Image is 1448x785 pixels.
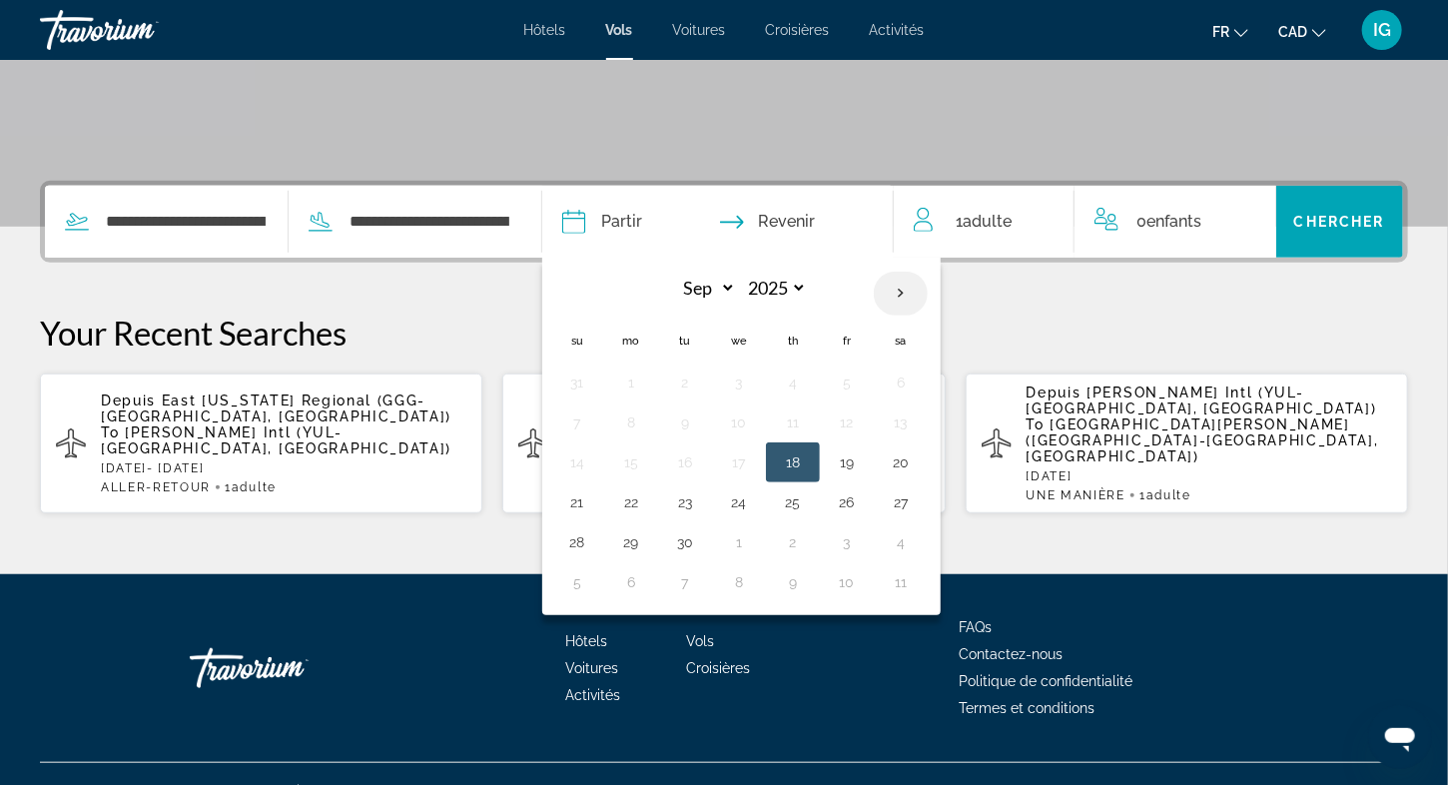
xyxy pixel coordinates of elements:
button: Day 5 [831,369,863,396]
a: Politique de confidentialité [959,673,1132,689]
button: Travelers: 1 adult, 0 children [894,186,1276,258]
span: 0 [1136,208,1201,236]
a: Activités [870,22,925,38]
button: Day 3 [831,528,863,556]
span: [GEOGRAPHIC_DATA][PERSON_NAME] ([GEOGRAPHIC_DATA]-[GEOGRAPHIC_DATA], [GEOGRAPHIC_DATA]) [1027,416,1379,464]
button: Day 4 [777,369,809,396]
button: Day 12 [831,408,863,436]
button: Day 30 [669,528,701,556]
button: Day 23 [669,488,701,516]
span: 1 [225,480,277,494]
button: Day 2 [669,369,701,396]
button: Change language [1212,17,1248,46]
a: Contactez-nous [959,646,1063,662]
button: Chercher [1276,186,1404,258]
a: Travorium [40,4,240,56]
button: Day 10 [831,568,863,596]
span: Voitures [673,22,726,38]
div: Search widget [45,186,1403,258]
a: Vols [606,22,633,38]
button: Day 22 [615,488,647,516]
span: IG [1373,20,1391,40]
select: Select year [742,271,807,306]
a: Hôtels [566,633,608,649]
button: Day 26 [831,488,863,516]
a: Termes et conditions [959,700,1094,716]
button: Day 29 [615,528,647,556]
span: Enfants [1146,212,1201,231]
span: To [1027,416,1045,432]
p: Your Recent Searches [40,313,1408,353]
a: Voitures [566,660,619,676]
span: [PERSON_NAME] Intl (YUL-[GEOGRAPHIC_DATA], [GEOGRAPHIC_DATA]) [101,424,451,456]
a: Hôtels [524,22,566,38]
p: [DATE] - [DATE] [101,461,466,475]
button: Day 14 [561,448,593,476]
button: Depuis [PERSON_NAME] Intl (YUL-[GEOGRAPHIC_DATA], [GEOGRAPHIC_DATA]) To [GEOGRAPHIC_DATA][PERSON_... [966,373,1408,514]
span: Chercher [1294,214,1385,230]
button: Day 4 [885,528,917,556]
button: Day 28 [561,528,593,556]
button: Depuis East [US_STATE] Regional (GGG-[GEOGRAPHIC_DATA], [GEOGRAPHIC_DATA]) To [PERSON_NAME] Intl ... [502,373,945,514]
button: Day 24 [723,488,755,516]
a: Croisières [687,660,751,676]
button: Change currency [1278,17,1326,46]
a: FAQs [959,619,992,635]
button: Day 7 [561,408,593,436]
span: Adulte [963,212,1012,231]
span: fr [1212,24,1229,40]
span: Adulte [1146,488,1191,502]
button: Day 8 [615,408,647,436]
button: Day 16 [669,448,701,476]
span: To [101,424,119,440]
button: Day 7 [669,568,701,596]
span: ALLER-RETOUR [101,480,211,494]
span: Revenir [759,208,816,236]
button: Day 8 [723,568,755,596]
button: Day 3 [723,369,755,396]
span: Activités [566,687,621,703]
span: UNE MANIÈRE [1027,488,1125,502]
button: Day 13 [885,408,917,436]
button: Day 25 [777,488,809,516]
button: Day 9 [669,408,701,436]
button: Day 21 [561,488,593,516]
span: 1 [956,208,1012,236]
a: Croisières [766,22,830,38]
button: Day 6 [615,568,647,596]
button: Day 20 [885,448,917,476]
button: Day 10 [723,408,755,436]
span: CAD [1278,24,1307,40]
iframe: Bouton de lancement de la fenêtre de messagerie [1368,705,1432,769]
button: Day 15 [615,448,647,476]
span: 1 [1139,488,1191,502]
button: User Menu [1356,9,1408,51]
button: Day 9 [777,568,809,596]
button: Day 31 [561,369,593,396]
button: Day 17 [723,448,755,476]
button: Day 5 [561,568,593,596]
span: Depuis [101,392,156,408]
button: Day 27 [885,488,917,516]
button: Return date [720,186,816,258]
button: Depuis East [US_STATE] Regional (GGG-[GEOGRAPHIC_DATA], [GEOGRAPHIC_DATA]) To [PERSON_NAME] Intl ... [40,373,482,514]
select: Select month [671,271,736,306]
button: Day 11 [885,568,917,596]
button: Day 18 [777,448,809,476]
button: Day 6 [885,369,917,396]
span: Depuis [1027,385,1082,400]
span: Adulte [232,480,277,494]
button: Day 2 [777,528,809,556]
button: Depart date [562,186,642,258]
